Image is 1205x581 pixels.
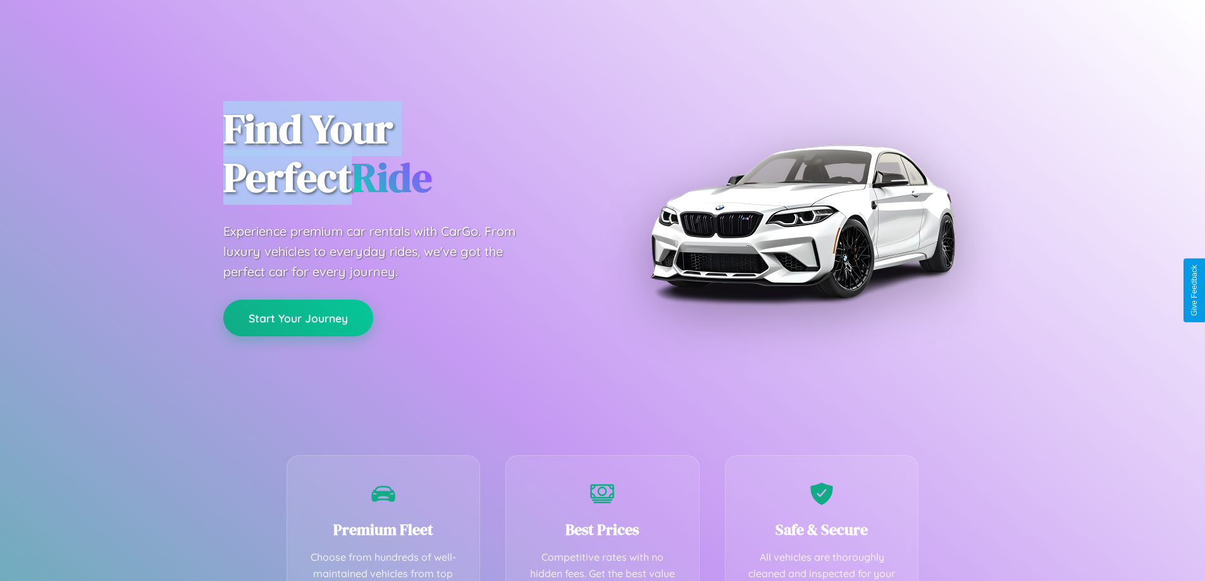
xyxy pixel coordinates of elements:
[745,519,899,540] h3: Safe & Secure
[352,150,432,205] span: Ride
[1190,265,1199,316] div: Give Feedback
[223,300,373,336] button: Start Your Journey
[306,519,461,540] h3: Premium Fleet
[525,519,680,540] h3: Best Prices
[223,221,540,282] p: Experience premium car rentals with CarGo. From luxury vehicles to everyday rides, we've got the ...
[644,63,960,379] img: Premium BMW car rental vehicle
[223,105,584,202] h1: Find Your Perfect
